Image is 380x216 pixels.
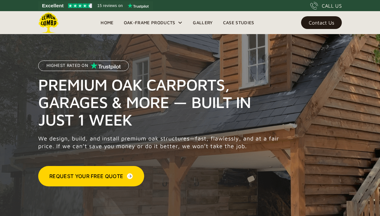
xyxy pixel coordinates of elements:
[42,2,64,10] span: Excellent
[124,19,175,26] div: Oak-Frame Products
[38,135,283,150] p: We design, build, and install premium oak structures—fast, flawlessly, and at a fair price. If we...
[301,16,342,29] a: Contact Us
[38,166,144,186] a: Request Your Free Quote
[38,61,129,76] a: Highest Rated on
[38,76,283,128] h1: Premium Oak Carports, Garages & More — Built in Just 1 Week
[119,11,188,34] div: Oak-Frame Products
[49,172,123,180] div: Request Your Free Quote
[68,4,92,8] img: Trustpilot 4.5 stars
[310,2,342,10] a: CALL US
[97,2,123,10] span: 15 reviews on
[128,3,149,8] img: Trustpilot logo
[309,20,334,25] div: Contact Us
[188,18,218,27] a: Gallery
[95,18,118,27] a: Home
[218,18,259,27] a: Case Studies
[38,1,153,10] a: See Lemon Lumba reviews on Trustpilot
[322,2,342,10] div: CALL US
[46,63,88,68] p: Highest Rated on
